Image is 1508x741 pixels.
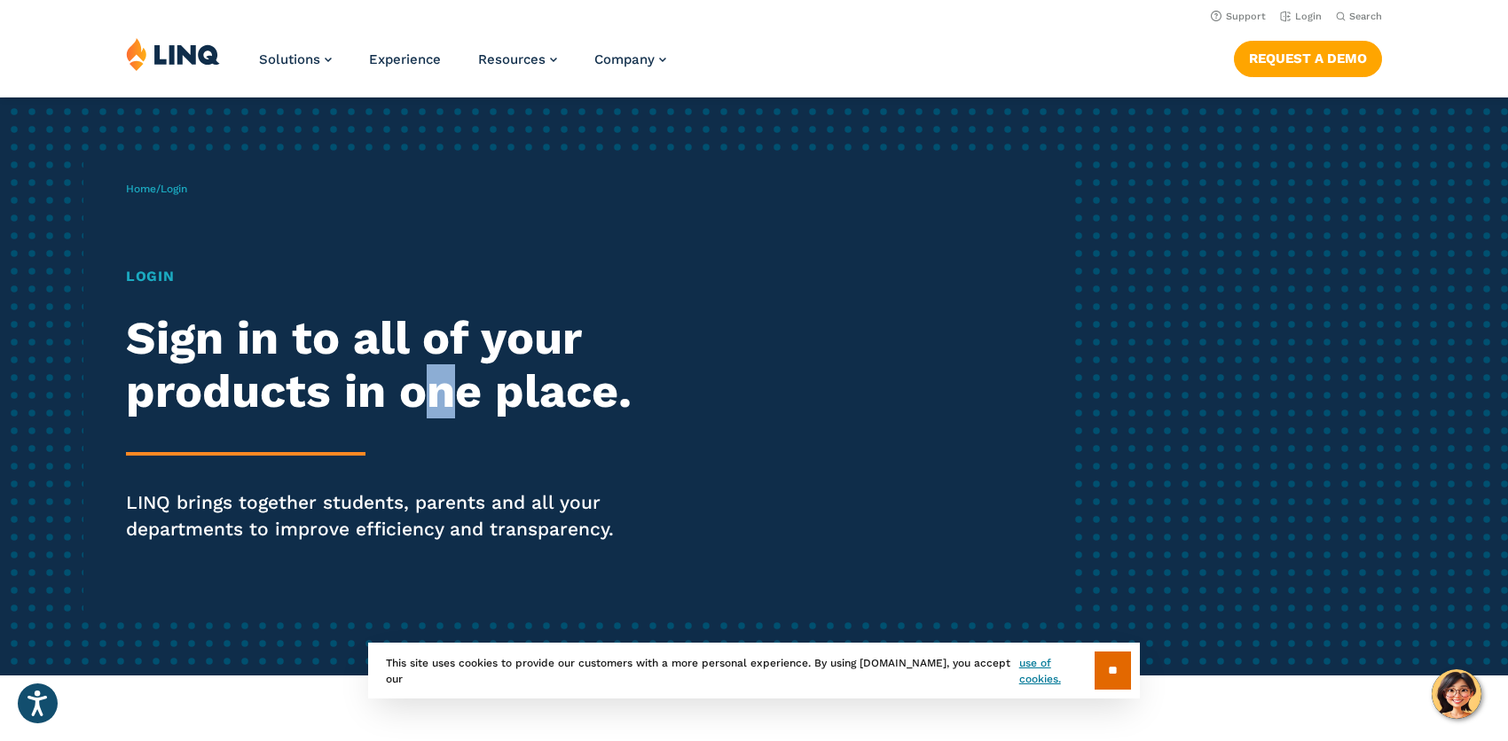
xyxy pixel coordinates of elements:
span: Search [1349,11,1382,22]
p: LINQ brings together students, parents and all your departments to improve efficiency and transpa... [126,489,707,542]
img: LINQ | K‑12 Software [126,37,220,71]
a: Experience [369,51,441,67]
a: Company [594,51,666,67]
a: Support [1211,11,1266,22]
a: Solutions [259,51,332,67]
span: / [126,183,187,195]
div: This site uses cookies to provide our customers with a more personal experience. By using [DOMAIN... [368,643,1140,698]
h1: Login [126,266,707,287]
a: Login [1280,11,1322,22]
span: Solutions [259,51,320,67]
nav: Button Navigation [1234,37,1382,76]
span: Resources [478,51,546,67]
nav: Primary Navigation [259,37,666,96]
a: Request a Demo [1234,41,1382,76]
button: Hello, have a question? Let’s chat. [1432,669,1481,719]
a: Resources [478,51,557,67]
h2: Sign in to all of your products in one place. [126,312,707,418]
a: use of cookies. [1019,655,1095,687]
span: Login [161,183,187,195]
button: Open Search Bar [1336,10,1382,23]
a: Home [126,183,156,195]
span: Company [594,51,655,67]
